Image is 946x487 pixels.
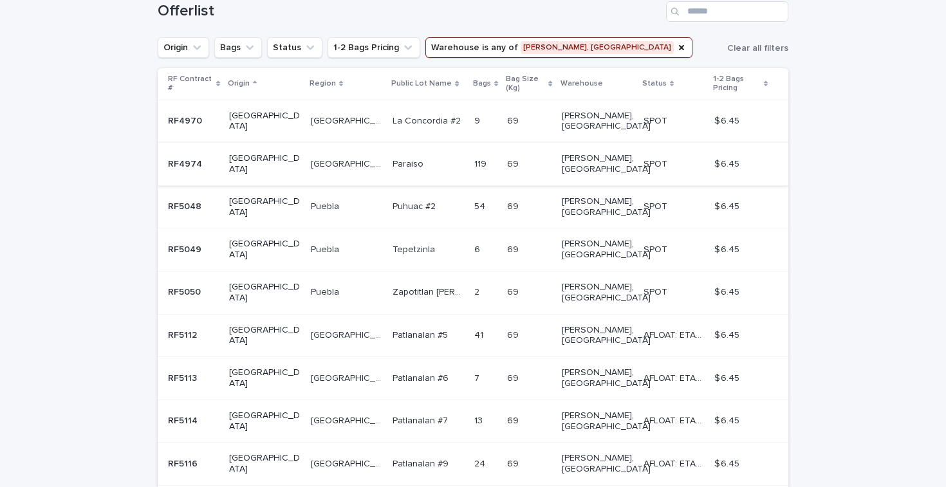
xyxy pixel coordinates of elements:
tr: RF5113RF5113 [GEOGRAPHIC_DATA][GEOGRAPHIC_DATA][GEOGRAPHIC_DATA] Patlanalan #6Patlanalan #6 77 69... [158,357,788,400]
p: [GEOGRAPHIC_DATA] [229,325,301,347]
p: 13 [474,413,485,427]
p: 2 [474,284,482,298]
p: 69 [507,242,521,255]
p: [GEOGRAPHIC_DATA] [229,453,301,475]
p: 69 [507,371,521,384]
p: [GEOGRAPHIC_DATA] [229,410,301,432]
p: RF5116 [168,456,200,470]
p: Puebla [311,242,342,255]
p: [GEOGRAPHIC_DATA] [229,196,301,218]
p: 7 [474,371,482,384]
tr: RF5114RF5114 [GEOGRAPHIC_DATA][GEOGRAPHIC_DATA][GEOGRAPHIC_DATA] Patlanalan #7Patlanalan #7 1313 ... [158,400,788,443]
p: RF4970 [168,113,205,127]
p: RF5113 [168,371,199,384]
p: Patlanalan #9 [393,456,451,470]
p: 24 [474,456,488,470]
p: 69 [507,413,521,427]
button: Bags [214,37,262,58]
p: $ 6.45 [714,199,742,212]
p: RF5050 [168,284,203,298]
p: [GEOGRAPHIC_DATA] [311,456,385,470]
p: $ 6.45 [714,371,742,384]
p: 9 [474,113,483,127]
p: 69 [507,456,521,470]
p: $ 6.45 [714,456,742,470]
p: Public Lot Name [391,77,452,91]
p: Puhuac #2 [393,199,438,212]
p: Paraiso [393,156,426,170]
p: Bags [473,77,491,91]
p: Warehouse [561,77,603,91]
p: 69 [507,327,521,341]
tr: RF5112RF5112 [GEOGRAPHIC_DATA][GEOGRAPHIC_DATA][GEOGRAPHIC_DATA] Patlanalan #5Patlanalan #5 4141 ... [158,314,788,357]
p: SPOT [644,156,670,170]
p: $ 6.45 [714,413,742,427]
p: 69 [507,156,521,170]
tr: RF5048RF5048 [GEOGRAPHIC_DATA]PueblaPuebla Puhuac #2Puhuac #2 5454 6969 [PERSON_NAME], [GEOGRAPHI... [158,185,788,228]
p: 54 [474,199,488,212]
p: Origin [228,77,250,91]
p: $ 6.45 [714,284,742,298]
p: RF5114 [168,413,200,427]
p: 69 [507,284,521,298]
p: AFLOAT: ETA 08-20-2025 [644,456,707,470]
h1: Offerlist [158,2,661,21]
tr: RF4970RF4970 [GEOGRAPHIC_DATA][GEOGRAPHIC_DATA][GEOGRAPHIC_DATA] La Concordia #2La Concordia #2 9... [158,100,788,143]
p: SPOT [644,113,670,127]
p: Status [642,77,667,91]
p: Patlanalan #6 [393,371,451,384]
p: 6 [474,242,483,255]
p: RF5049 [168,242,204,255]
p: [GEOGRAPHIC_DATA] [229,111,301,133]
p: 69 [507,113,521,127]
p: RF5048 [168,199,204,212]
p: Puebla [311,284,342,298]
p: [GEOGRAPHIC_DATA] [311,156,385,170]
p: Patlanalan #5 [393,327,450,341]
tr: RF5049RF5049 [GEOGRAPHIC_DATA]PueblaPuebla TepetzinlaTepetzinla 66 6969 [PERSON_NAME], [GEOGRAPHI... [158,228,788,271]
p: AFLOAT: ETA 08-20-2025 [644,327,707,341]
p: RF4974 [168,156,205,170]
p: AFLOAT: ETA 08-20-2025 [644,371,707,384]
p: $ 6.45 [714,156,742,170]
tr: RF5116RF5116 [GEOGRAPHIC_DATA][GEOGRAPHIC_DATA][GEOGRAPHIC_DATA] Patlanalan #9Patlanalan #9 2424 ... [158,443,788,486]
p: $ 6.45 [714,113,742,127]
p: Tepetzinla [393,242,438,255]
p: Bag Size (Kg) [506,72,545,96]
p: 1-2 Bags Pricing [713,72,761,96]
p: RF5112 [168,327,199,341]
p: $ 6.45 [714,242,742,255]
button: Origin [158,37,209,58]
p: [GEOGRAPHIC_DATA] [311,413,385,427]
button: 1-2 Bags Pricing [328,37,420,58]
tr: RF4974RF4974 [GEOGRAPHIC_DATA][GEOGRAPHIC_DATA][GEOGRAPHIC_DATA] ParaisoParaiso 119119 6969 [PERS... [158,143,788,186]
button: Clear all filters [722,39,788,58]
p: $ 6.45 [714,327,742,341]
span: Clear all filters [727,44,788,53]
p: Region [310,77,336,91]
p: 41 [474,327,486,341]
p: [GEOGRAPHIC_DATA] [229,153,301,175]
p: La Concordia #2 [393,113,463,127]
p: [GEOGRAPHIC_DATA] [311,113,385,127]
p: [GEOGRAPHIC_DATA] [311,327,385,341]
p: RF Contract # [168,72,213,96]
p: [GEOGRAPHIC_DATA] [229,282,301,304]
p: [GEOGRAPHIC_DATA] [311,371,385,384]
p: [GEOGRAPHIC_DATA] [229,367,301,389]
button: Status [267,37,322,58]
p: 119 [474,156,489,170]
p: SPOT [644,242,670,255]
p: Patlanalan #7 [393,413,450,427]
tr: RF5050RF5050 [GEOGRAPHIC_DATA]PueblaPuebla Zapotitlan [PERSON_NAME]Zapotitlan [PERSON_NAME] 22 69... [158,271,788,314]
button: Warehouse [425,37,692,58]
p: [GEOGRAPHIC_DATA] [229,239,301,261]
input: Search [666,1,788,22]
p: SPOT [644,284,670,298]
p: SPOT [644,199,670,212]
p: Zapotitlan de Mendez [393,284,466,298]
p: AFLOAT: ETA 08-20-2025 [644,413,707,427]
p: 69 [507,199,521,212]
p: Puebla [311,199,342,212]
